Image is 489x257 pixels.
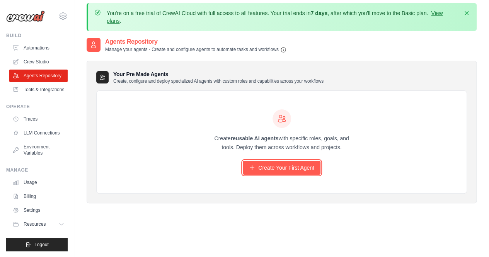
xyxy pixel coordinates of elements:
button: Logout [6,238,68,251]
div: Operate [6,104,68,110]
p: Create with specific roles, goals, and tools. Deploy them across workflows and projects. [208,134,356,152]
a: Usage [9,176,68,189]
p: Manage your agents - Create and configure agents to automate tasks and workflows [105,46,286,53]
a: Traces [9,113,68,125]
div: Build [6,32,68,39]
a: Crew Studio [9,56,68,68]
p: Create, configure and deploy specialized AI agents with custom roles and capabilities across your... [113,78,324,84]
h2: Agents Repository [105,37,286,46]
strong: 7 days [310,10,327,16]
a: Create Your First Agent [243,161,320,175]
h3: Your Pre Made Agents [113,70,324,84]
span: Resources [24,221,46,227]
p: You're on a free trial of CrewAI Cloud with full access to all features. Your trial ends in , aft... [107,9,458,25]
span: Logout [34,242,49,248]
a: Tools & Integrations [9,83,68,96]
strong: reusable AI agents [230,135,278,141]
a: Agents Repository [9,70,68,82]
img: Logo [6,10,45,22]
a: Environment Variables [9,141,68,159]
a: LLM Connections [9,127,68,139]
div: Manage [6,167,68,173]
a: Settings [9,204,68,216]
a: Automations [9,42,68,54]
a: Billing [9,190,68,203]
button: Resources [9,218,68,230]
